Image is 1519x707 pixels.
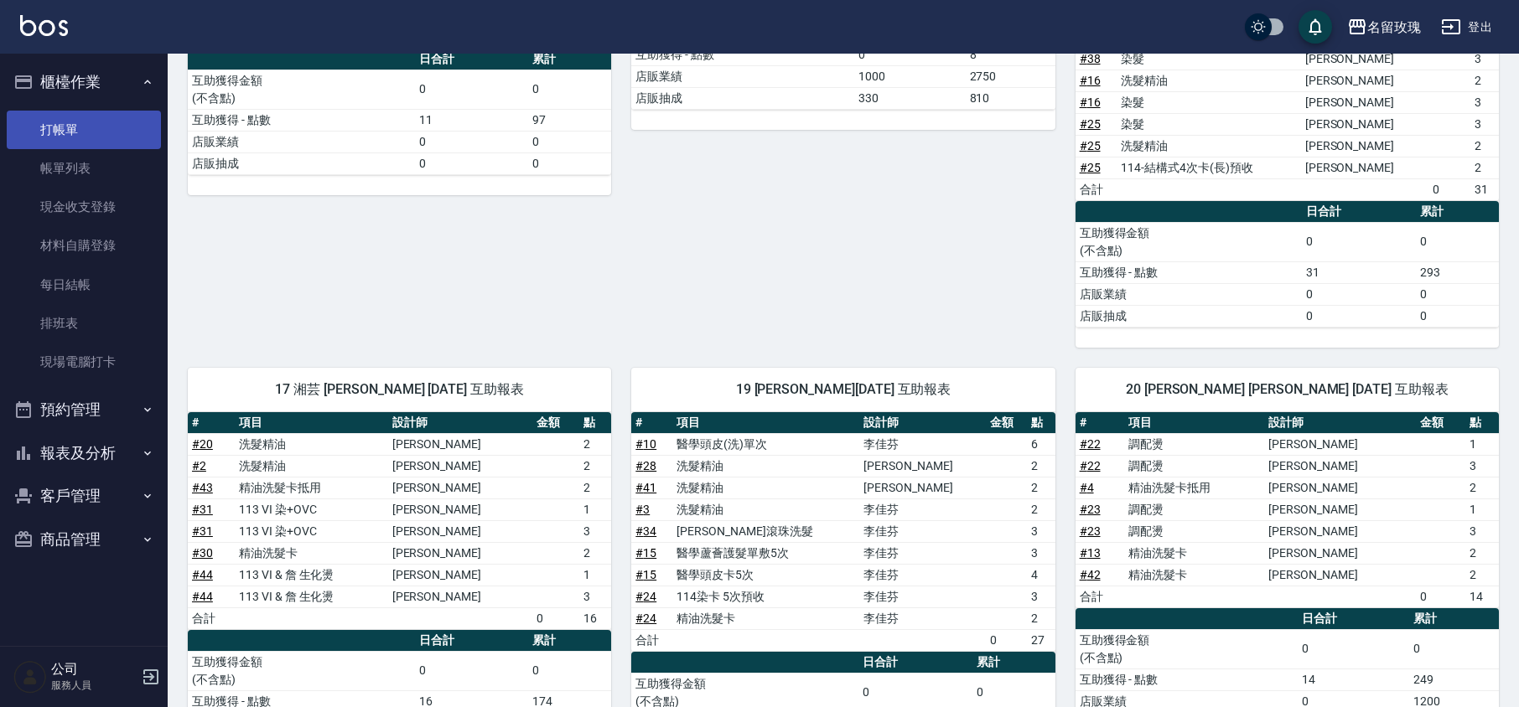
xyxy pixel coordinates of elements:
td: 李佳芬 [859,542,986,564]
th: 項目 [235,412,388,434]
td: 洗髮精油 [235,433,388,455]
th: # [1076,412,1125,434]
td: 店販業績 [188,131,415,152]
th: 累計 [1409,608,1499,630]
td: 3 [1465,520,1499,542]
td: 李佳芬 [859,564,986,586]
td: 合計 [1076,178,1117,200]
th: 金額 [1416,412,1465,434]
table: a dense table [1076,201,1499,328]
td: 2 [1027,498,1055,520]
td: 李佳芬 [859,498,986,520]
td: 31 [1470,178,1499,200]
a: 現場電腦打卡 [7,343,161,381]
p: 服務人員 [51,678,137,693]
img: Logo [20,15,68,36]
a: #15 [635,568,656,581]
td: 2 [1470,135,1499,157]
th: 設計師 [388,412,532,434]
td: [PERSON_NAME] [859,477,986,498]
div: 名留玫瑰 [1367,17,1421,38]
td: 調配燙 [1124,433,1264,455]
td: [PERSON_NAME] [1301,135,1429,157]
td: 114-結構式4次卡(長)預收 [1117,157,1300,178]
td: 2 [1027,455,1055,477]
button: 名留玫瑰 [1340,10,1428,44]
td: 0 [1298,629,1409,668]
td: 李佳芬 [859,433,986,455]
td: [PERSON_NAME] [388,564,532,586]
th: # [631,412,672,434]
td: 調配燙 [1124,455,1264,477]
td: [PERSON_NAME] [1301,91,1429,113]
a: #24 [635,612,656,625]
td: 0 [528,70,611,109]
td: 3 [1027,586,1055,607]
td: 醫學頭皮卡5次 [672,564,859,586]
td: 330 [854,87,966,109]
th: # [188,412,235,434]
td: 16 [579,607,611,629]
td: [PERSON_NAME] [1301,157,1429,178]
th: 日合計 [415,49,529,70]
th: 點 [1465,412,1499,434]
th: 累計 [1416,201,1499,223]
td: 3 [1027,520,1055,542]
td: 洗髮精油 [1117,70,1300,91]
td: [PERSON_NAME] [1264,520,1416,542]
a: #13 [1080,546,1101,560]
td: 合計 [631,629,672,651]
td: 洗髮精油 [1117,135,1300,157]
span: 19 [PERSON_NAME][DATE] 互助報表 [651,381,1034,398]
a: #41 [635,481,656,494]
a: #2 [192,459,206,472]
td: 0 [1428,178,1470,200]
td: 2 [1470,70,1499,91]
td: 調配燙 [1124,498,1264,520]
td: 113 VI 染+OVC [235,520,388,542]
td: 精油洗髮卡 [1124,542,1264,564]
a: #16 [1080,95,1101,109]
th: 項目 [672,412,859,434]
td: 互助獲得金額 (不含點) [1076,222,1303,261]
td: 互助獲得 - 點數 [188,109,415,131]
td: 2 [1465,564,1499,586]
td: [PERSON_NAME] [1264,455,1416,477]
a: #31 [192,524,213,538]
th: 日合計 [1298,608,1409,630]
a: #3 [635,503,650,516]
td: 店販抽成 [631,87,853,109]
td: [PERSON_NAME] [388,586,532,607]
td: 113 VI & 詹 生化燙 [235,586,388,607]
td: [PERSON_NAME] [1301,48,1429,70]
td: 0 [528,651,611,690]
table: a dense table [188,412,611,630]
a: #34 [635,524,656,538]
button: 客戶管理 [7,474,161,518]
a: #23 [1080,524,1101,538]
a: 現金收支登錄 [7,188,161,226]
td: 精油洗髮卡抵用 [235,477,388,498]
td: [PERSON_NAME] [1264,477,1416,498]
td: 2 [579,477,611,498]
td: 精油洗髮卡 [1124,564,1264,586]
td: 0 [1302,305,1416,327]
a: #25 [1080,139,1101,152]
td: 0 [415,651,529,690]
td: 3 [579,586,611,607]
td: 店販業績 [1076,283,1303,305]
table: a dense table [188,49,611,175]
td: 3 [1027,542,1055,564]
a: 打帳單 [7,111,161,149]
td: 李佳芬 [859,607,986,629]
td: 0 [854,44,966,65]
td: 洗髮精油 [672,455,859,477]
th: 點 [579,412,611,434]
td: 113 VI & 詹 生化燙 [235,564,388,586]
td: 店販抽成 [188,152,415,174]
td: 1 [1465,498,1499,520]
td: 李佳芬 [859,586,986,607]
td: 精油洗髮卡 [672,607,859,629]
td: 醫學頭皮(洗)單次 [672,433,859,455]
td: 醫學蘆薈護髮單敷5次 [672,542,859,564]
